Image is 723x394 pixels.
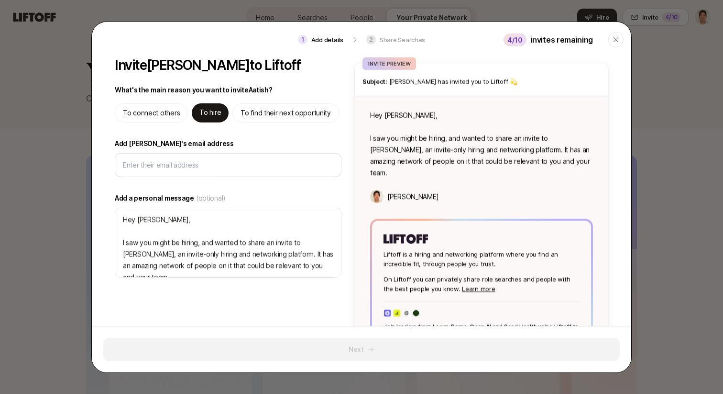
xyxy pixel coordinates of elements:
[199,106,221,118] p: To hire
[362,76,601,86] p: [PERSON_NAME] has invited you to Liftoff 💫
[383,322,580,339] p: Join leaders from Loom, Ramp, Open AI and Seed Health using Liftoff to connect their networks
[387,191,438,202] p: [PERSON_NAME]
[115,192,341,203] label: Add a personal message
[115,207,341,277] textarea: Hey [PERSON_NAME], I saw you might be hiring, and wanted to share an invite to [PERSON_NAME], an ...
[370,190,383,203] img: Jeremy
[393,309,401,316] img: f92ccad0_b811_468c_8b5a_ad63715c99b3.jpg
[196,192,226,203] span: (optional)
[123,107,180,118] p: To connect others
[123,159,333,170] input: Enter their email address
[362,77,387,85] span: Subject:
[383,234,428,243] img: Liftoff Logo
[383,249,580,268] p: Liftoff is a hiring and networking platform where you find an incredible fit, through people you ...
[368,59,410,68] p: INVITE PREVIEW
[403,309,410,316] img: 0e0a616a_8c12_4e99_8f27_09cc423ab85c.jpg
[412,309,420,316] img: eb2e39df_cdfa_431d_9662_97a27dfed651.jpg
[383,309,391,316] img: 7f5d8623_01b3_4d11_b5d5_538260a5d057.jpg
[383,274,580,293] p: On Liftoff you can privately share role searches and people with the best people you know.
[370,109,593,178] p: Hey [PERSON_NAME], I saw you might be hiring, and wanted to share an invite to [PERSON_NAME], an ...
[115,57,300,72] p: Invite [PERSON_NAME] to Liftoff
[115,137,341,149] label: Add [PERSON_NAME]'s email address
[462,284,495,292] a: Learn more
[115,84,273,95] p: What's the main reason you want to invite Aatish ?
[241,107,331,118] p: To find their next opportunity
[530,33,593,45] p: invites remaining
[504,33,526,46] div: 4 /10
